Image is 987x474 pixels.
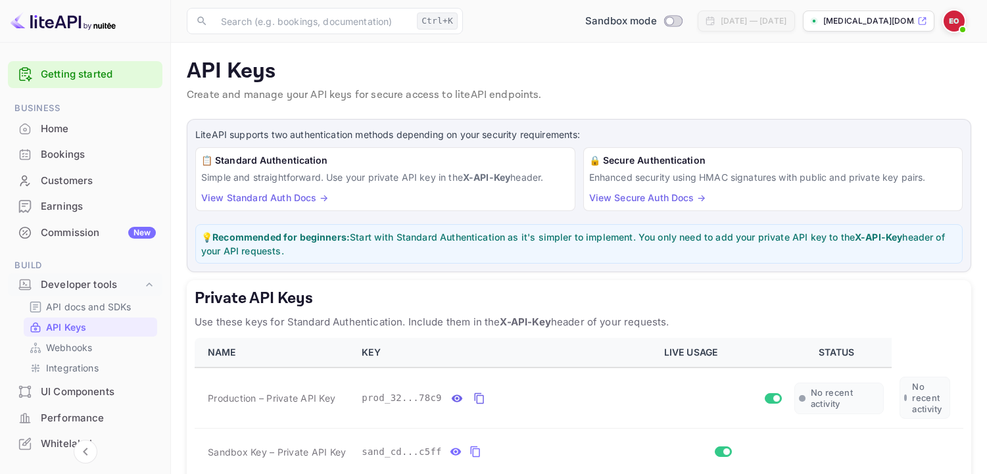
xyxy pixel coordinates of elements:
[213,8,412,34] input: Search (e.g. bookings, documentation)
[41,277,143,293] div: Developer tools
[823,15,915,27] p: [MEDICAL_DATA][DOMAIN_NAME]
[195,128,963,142] p: LiteAPI supports two authentication methods depending on your security requirements:
[580,14,687,29] div: Switch to Production mode
[46,300,132,314] p: API docs and SDKs
[41,385,156,400] div: UI Components
[8,142,162,168] div: Bookings
[41,174,156,189] div: Customers
[24,318,157,337] div: API Keys
[8,116,162,141] a: Home
[811,387,879,410] span: No recent activity
[195,338,354,367] th: NAME
[24,297,157,316] div: API docs and SDKs
[8,101,162,116] span: Business
[208,391,335,405] span: Production – Private API Key
[8,406,162,431] div: Performance
[201,170,569,184] p: Simple and straightforward. Use your private API key in the header.
[8,194,162,218] a: Earnings
[208,446,346,458] span: Sandbox Key – Private API Key
[8,258,162,273] span: Build
[41,147,156,162] div: Bookings
[41,437,156,452] div: Whitelabel
[195,314,963,330] p: Use these keys for Standard Authentication. Include them in the header of your requests.
[46,320,86,334] p: API Keys
[8,406,162,430] a: Performance
[41,411,156,426] div: Performance
[8,168,162,194] div: Customers
[8,431,162,456] a: Whitelabel
[354,338,656,367] th: KEY
[8,379,162,405] div: UI Components
[362,445,442,459] span: sand_cd...c5ff
[589,192,706,203] a: View Secure Auth Docs →
[24,358,157,377] div: Integrations
[656,338,787,367] th: LIVE USAGE
[46,361,99,375] p: Integrations
[46,341,92,354] p: Webhooks
[8,61,162,88] div: Getting started
[8,142,162,166] a: Bookings
[8,379,162,404] a: UI Components
[8,168,162,193] a: Customers
[41,67,156,82] a: Getting started
[463,172,510,183] strong: X-API-Key
[128,227,156,239] div: New
[8,431,162,457] div: Whitelabel
[589,170,957,184] p: Enhanced security using HMAC signatures with public and private key pairs.
[187,59,971,85] p: API Keys
[195,288,963,309] h5: Private API Keys
[74,440,97,463] button: Collapse navigation
[855,231,902,243] strong: X-API-Key
[29,320,152,334] a: API Keys
[944,11,965,32] img: Efezino Ogaga
[41,122,156,137] div: Home
[29,361,152,375] a: Integrations
[585,14,657,29] span: Sandbox mode
[500,316,550,328] strong: X-API-Key
[8,116,162,142] div: Home
[721,15,786,27] div: [DATE] — [DATE]
[201,153,569,168] h6: 📋 Standard Authentication
[29,341,152,354] a: Webhooks
[362,391,442,405] span: prod_32...78c9
[29,300,152,314] a: API docs and SDKs
[41,199,156,214] div: Earnings
[41,225,156,241] div: Commission
[11,11,116,32] img: LiteAPI logo
[912,381,946,414] span: No recent activity
[24,338,157,357] div: Webhooks
[589,153,957,168] h6: 🔒 Secure Authentication
[417,12,458,30] div: Ctrl+K
[212,231,350,243] strong: Recommended for beginners:
[201,192,328,203] a: View Standard Auth Docs →
[201,230,957,258] p: 💡 Start with Standard Authentication as it's simpler to implement. You only need to add your priv...
[8,194,162,220] div: Earnings
[8,220,162,245] a: CommissionNew
[786,338,891,367] th: STATUS
[8,273,162,296] div: Developer tools
[187,87,971,103] p: Create and manage your API keys for secure access to liteAPI endpoints.
[8,220,162,246] div: CommissionNew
